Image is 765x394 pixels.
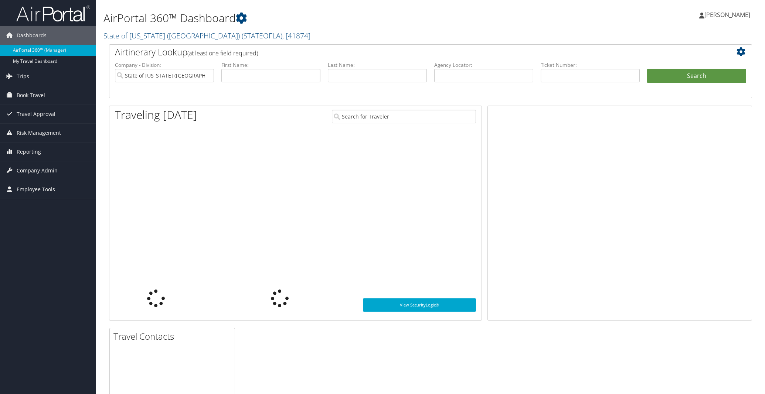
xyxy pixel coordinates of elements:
[115,46,693,58] h2: Airtinerary Lookup
[103,10,540,26] h1: AirPortal 360™ Dashboard
[17,67,29,86] span: Trips
[704,11,750,19] span: [PERSON_NAME]
[434,61,533,69] label: Agency Locator:
[541,61,640,69] label: Ticket Number:
[187,49,258,57] span: (at least one field required)
[17,124,61,142] span: Risk Management
[17,180,55,199] span: Employee Tools
[17,86,45,105] span: Book Travel
[647,69,746,83] button: Search
[115,107,197,123] h1: Traveling [DATE]
[328,61,427,69] label: Last Name:
[16,5,90,22] img: airportal-logo.png
[17,26,47,45] span: Dashboards
[221,61,320,69] label: First Name:
[113,330,235,343] h2: Travel Contacts
[115,61,214,69] label: Company - Division:
[332,110,476,123] input: Search for Traveler
[17,161,58,180] span: Company Admin
[103,31,310,41] a: State of [US_STATE] ([GEOGRAPHIC_DATA])
[363,298,476,312] a: View SecurityLogic®
[17,143,41,161] span: Reporting
[17,105,55,123] span: Travel Approval
[242,31,282,41] span: ( STATEOFLA )
[282,31,310,41] span: , [ 41874 ]
[699,4,758,26] a: [PERSON_NAME]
